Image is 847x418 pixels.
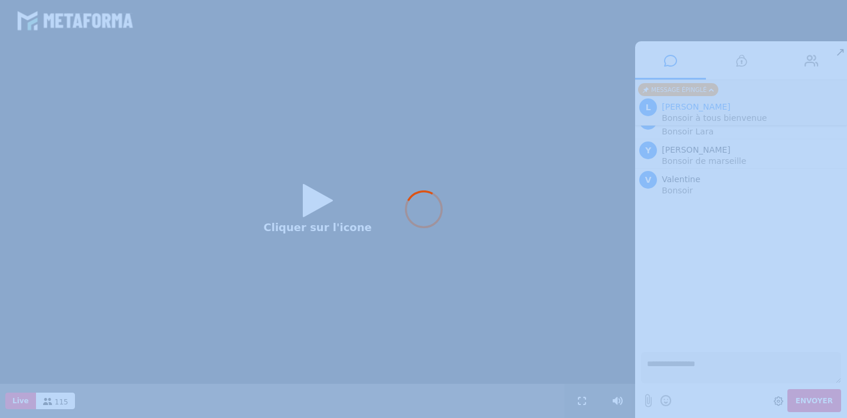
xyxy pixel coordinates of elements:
button: Live [5,393,36,409]
span: 115 [55,398,68,406]
p: Bonsoir à tous bienvenue [662,114,844,122]
span: L [639,98,657,116]
p: Bonsoir de marseille [662,157,844,165]
span: Animateur [662,102,730,111]
span: Envoyer [796,397,833,405]
span: [PERSON_NAME] [662,145,730,154]
span: V [639,171,657,189]
p: Bonsoir Lara [662,127,844,136]
button: Cliquer sur l'icone [252,175,384,251]
p: Bonsoir [662,186,844,195]
span: ↗ [833,41,847,62]
div: Message épinglé [638,83,718,96]
span: Y [639,141,657,159]
span: Valentine [662,175,700,184]
button: Envoyer [787,389,841,412]
p: Cliquer sur l'icone [264,219,372,235]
